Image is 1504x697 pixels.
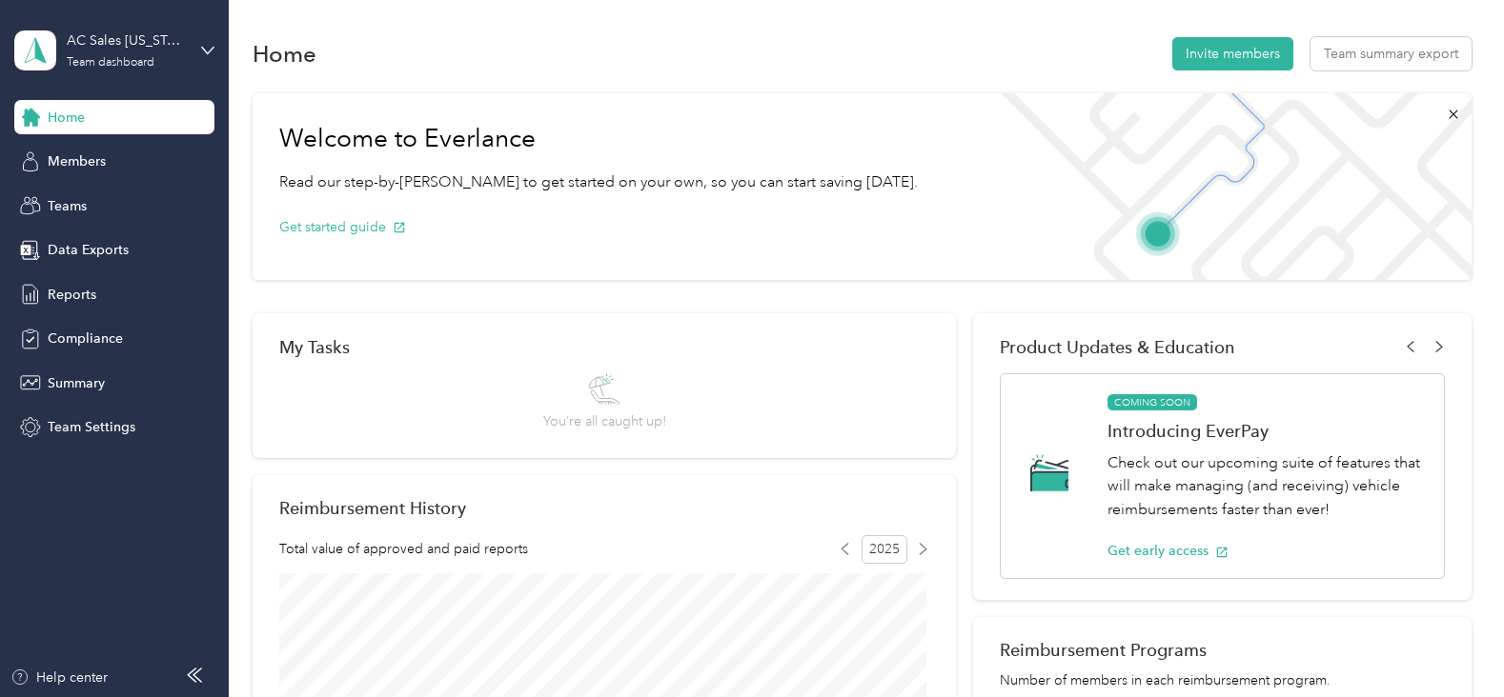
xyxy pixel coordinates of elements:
[48,151,106,171] span: Members
[1000,670,1445,690] p: Number of members in each reimbursement program.
[1000,337,1235,357] span: Product Updates & Education
[982,93,1471,280] img: Welcome to everlance
[1311,37,1472,70] button: Team summary export
[279,217,406,237] button: Get started guide
[1108,421,1424,441] h1: Introducing EverPay
[543,411,666,431] span: You’re all caught up!
[67,30,186,50] div: AC Sales [US_STATE][GEOGRAPHIC_DATA] US01-AC-D50011-CC13400 ([PERSON_NAME])
[1172,37,1293,70] button: Invite members
[1108,451,1424,522] p: Check out our upcoming suite of features that will make managing (and receiving) vehicle reimburs...
[48,417,135,437] span: Team Settings
[48,108,85,128] span: Home
[1000,640,1445,660] h2: Reimbursement Programs
[48,240,129,260] span: Data Exports
[253,44,316,64] h1: Home
[279,498,466,518] h2: Reimbursement History
[279,124,918,154] h1: Welcome to Everlance
[279,337,930,357] div: My Tasks
[1108,541,1229,561] button: Get early access
[1397,590,1504,697] iframe: Everlance-gr Chat Button Frame
[862,535,907,564] span: 2025
[48,196,87,216] span: Teams
[279,170,918,194] p: Read our step-by-[PERSON_NAME] to get started on your own, so you can start saving [DATE].
[48,373,105,393] span: Summary
[279,539,528,559] span: Total value of approved and paid reports
[10,667,108,687] button: Help center
[67,57,154,69] div: Team dashboard
[48,285,96,305] span: Reports
[48,329,123,348] span: Compliance
[1108,394,1197,411] span: COMING SOON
